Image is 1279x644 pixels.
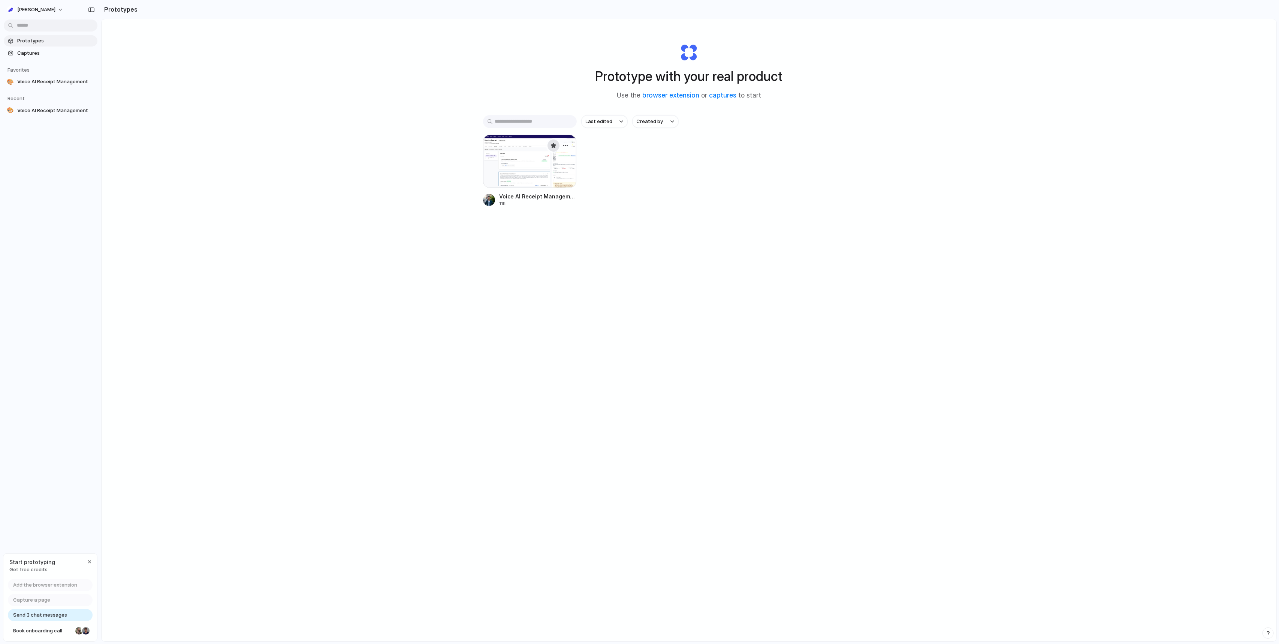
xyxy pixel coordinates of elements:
[17,78,94,86] span: Voice AI Receipt Management
[75,626,84,635] div: Nicole Kubica
[101,5,138,14] h2: Prototypes
[4,105,97,116] a: 🎨Voice AI Receipt Management
[500,200,577,207] div: 11h
[500,192,577,200] span: Voice AI Receipt Management
[17,107,94,114] span: Voice AI Receipt Management
[13,596,50,604] span: Capture a page
[637,118,663,125] span: Created by
[642,92,699,99] a: browser extension
[7,78,14,86] div: 🎨
[9,566,55,573] span: Get free credits
[7,95,25,101] span: Recent
[483,135,577,207] a: Voice AI Receipt ManagementVoice AI Receipt Management11h
[7,67,30,73] span: Favorites
[4,4,67,16] button: [PERSON_NAME]
[709,92,736,99] a: captures
[81,626,90,635] div: Christian Iacullo
[13,581,77,589] span: Add the browser extension
[13,611,67,619] span: Send 3 chat messages
[13,627,72,635] span: Book onboarding call
[17,37,94,45] span: Prototypes
[4,48,97,59] a: Captures
[595,66,783,86] h1: Prototype with your real product
[17,50,94,57] span: Captures
[4,35,97,47] a: Prototypes
[17,6,55,14] span: [PERSON_NAME]
[581,115,628,128] button: Last edited
[4,76,97,87] a: 🎨Voice AI Receipt Management
[586,118,613,125] span: Last edited
[9,558,55,566] span: Start prototyping
[632,115,679,128] button: Created by
[617,91,761,101] span: Use the or to start
[8,625,93,637] a: Book onboarding call
[7,107,14,114] div: 🎨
